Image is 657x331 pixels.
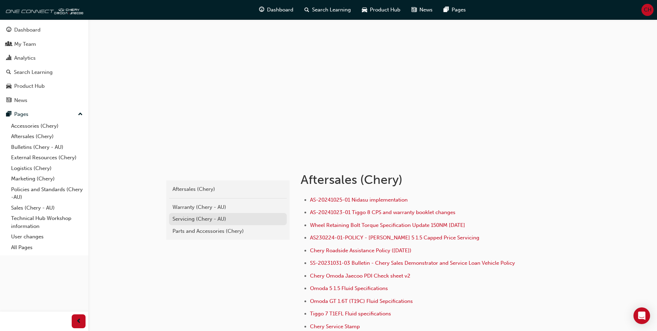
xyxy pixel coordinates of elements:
a: news-iconNews [406,3,438,17]
div: Analytics [14,54,36,62]
a: Bulletins (Chery - AU) [8,142,86,153]
span: people-icon [6,41,11,48]
span: Pages [452,6,466,14]
div: Open Intercom Messenger [633,307,650,324]
a: All Pages [8,242,86,253]
div: Parts and Accessories (Chery) [172,227,283,235]
a: Dashboard [3,24,86,36]
a: Chery Service Stamp [310,323,360,330]
div: Dashboard [14,26,41,34]
a: Analytics [3,52,86,65]
span: search-icon [304,6,309,14]
a: Marketing (Chery) [8,173,86,184]
a: Aftersales (Chery) [169,183,287,195]
a: Aftersales (Chery) [8,131,86,142]
span: Search Learning [312,6,351,14]
span: news-icon [6,97,11,104]
h1: Aftersales (Chery) [301,172,528,187]
img: oneconnect [3,3,83,17]
a: News [3,94,86,107]
a: Chery Omoda Jaecoo PDI Check sheet v2 [310,273,410,279]
a: car-iconProduct Hub [356,3,406,17]
div: Search Learning [14,68,53,76]
span: Product Hub [370,6,400,14]
span: pages-icon [444,6,449,14]
span: chart-icon [6,55,11,61]
a: Search Learning [3,66,86,79]
span: guage-icon [259,6,264,14]
span: car-icon [6,83,11,90]
a: Policies and Standards (Chery -AU) [8,184,86,203]
span: News [419,6,433,14]
span: prev-icon [76,317,81,326]
a: AS-20241025-01 Nidasu implementation [310,197,408,203]
span: CH [644,6,651,14]
a: Product Hub [3,80,86,93]
button: Pages [3,108,86,121]
a: search-iconSearch Learning [299,3,356,17]
div: News [14,96,27,104]
a: Servicing (Chery - AU) [169,213,287,225]
span: news-icon [411,6,417,14]
span: guage-icon [6,27,11,33]
a: Technical Hub Workshop information [8,213,86,231]
div: Product Hub [14,82,45,90]
a: Warranty (Chery - AU) [169,201,287,213]
div: Servicing (Chery - AU) [172,215,283,223]
a: AS230224-01-POLICY - [PERSON_NAME] 5 1.5 Capped Price Servicing [310,235,479,241]
div: Aftersales (Chery) [172,185,283,193]
a: My Team [3,38,86,51]
a: Chery Roadside Assistance Policy ([DATE]) [310,247,411,254]
a: pages-iconPages [438,3,471,17]
span: search-icon [6,69,11,76]
span: Dashboard [267,6,293,14]
div: Pages [14,110,28,118]
button: CH [641,4,654,16]
a: Omoda 5 1.5 Fluid Specifications [310,285,388,291]
div: Warranty (Chery - AU) [172,203,283,211]
a: guage-iconDashboard [254,3,299,17]
a: SS-20231031-03 Bulletin - Chery Sales Demonstrator and Service Loan Vehicle Policy [310,260,515,266]
span: up-icon [78,110,83,119]
a: Sales (Chery - AU) [8,203,86,213]
a: Parts and Accessories (Chery) [169,225,287,237]
a: Tiggo 7 T1EFL Fluid specifications [310,311,391,317]
a: External Resources (Chery) [8,152,86,163]
span: pages-icon [6,111,11,118]
a: Wheel Retaining Bolt Torque Specification Update 150NM [DATE] [310,222,465,228]
a: Accessories (Chery) [8,121,86,131]
div: My Team [14,40,36,48]
a: Omoda GT 1.6T (T19C) Fluid Sepcifications [310,298,413,304]
a: AS-20241023-01 Tiggo 8 CPS and warranty booklet changes [310,209,455,215]
a: Logistics (Chery) [8,163,86,174]
a: User changes [8,231,86,242]
button: DashboardMy TeamAnalyticsSearch LearningProduct HubNews [3,22,86,108]
span: car-icon [362,6,367,14]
